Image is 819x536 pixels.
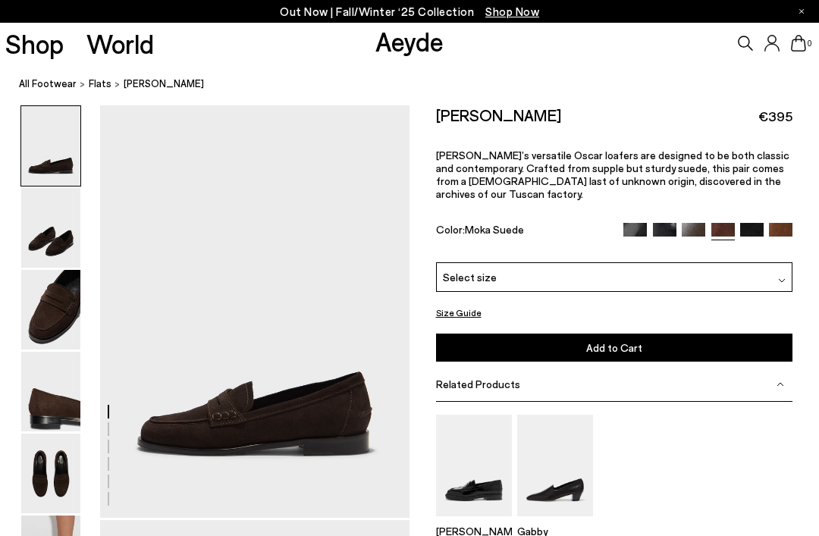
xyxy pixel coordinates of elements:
button: Size Guide [436,303,482,322]
img: Oscar Suede Loafers - Image 4 [21,352,80,431]
h2: [PERSON_NAME] [436,105,561,124]
img: Leon Loafers [436,415,512,516]
a: All Footwear [19,76,77,92]
img: Gabby Almond-Toe Loafers [517,415,593,516]
span: 0 [806,39,814,48]
a: World [86,30,154,57]
span: Select size [443,269,497,285]
span: Moka Suede [465,223,524,236]
span: Add to Cart [586,341,642,354]
img: svg%3E [777,381,784,388]
a: Aeyde [375,25,444,57]
span: flats [89,77,111,89]
span: [PERSON_NAME]’s versatile Oscar loafers are designed to be both classic and contemporary. Crafted... [436,149,789,200]
span: [PERSON_NAME] [124,76,204,92]
img: Oscar Suede Loafers - Image 1 [21,106,80,186]
img: Oscar Suede Loafers - Image 5 [21,434,80,513]
span: €395 [758,107,792,126]
a: flats [89,76,111,92]
img: Oscar Suede Loafers - Image 2 [21,188,80,268]
a: 0 [791,35,806,52]
p: Out Now | Fall/Winter ‘25 Collection [280,2,539,21]
a: Shop [5,30,64,57]
img: Oscar Suede Loafers - Image 3 [21,270,80,349]
span: Navigate to /collections/new-in [485,5,539,18]
div: Color: [436,223,613,240]
span: Related Products [436,378,520,390]
img: svg%3E [778,277,786,284]
button: Add to Cart [436,334,793,362]
nav: breadcrumb [19,64,819,105]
